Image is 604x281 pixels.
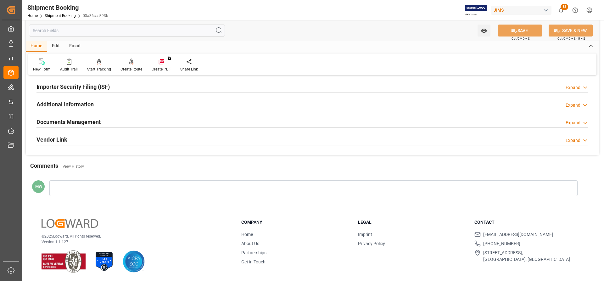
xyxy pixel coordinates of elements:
h2: Documents Management [36,118,101,126]
a: Partnerships [241,250,266,255]
span: Ctrl/CMD + Shift + S [557,36,585,41]
a: Home [27,14,38,18]
a: Imprint [358,232,372,237]
img: AICPA SOC [123,250,145,273]
a: About Us [241,241,259,246]
div: Share Link [180,66,198,72]
a: Get in Touch [241,259,266,264]
div: Home [26,41,47,52]
h2: Additional Information [36,100,94,109]
span: [EMAIL_ADDRESS][DOMAIN_NAME] [483,231,553,238]
p: © 2025 Logward. All rights reserved. [42,233,226,239]
h2: Importer Security Filing (ISF) [36,82,110,91]
span: MW [35,184,42,189]
span: Ctrl/CMD + S [512,36,530,41]
div: Create Route [120,66,142,72]
h3: Legal [358,219,467,226]
h3: Contact [474,219,583,226]
img: Exertis%20JAM%20-%20Email%20Logo.jpg_1722504956.jpg [465,5,487,16]
a: Privacy Policy [358,241,385,246]
a: Home [241,232,253,237]
div: New Form [33,66,51,72]
div: Expand [566,137,580,144]
a: View History [63,164,84,169]
h2: Comments [30,161,58,170]
a: Shipment Booking [45,14,76,18]
h2: Vendor Link [36,135,67,144]
div: Audit Trail [60,66,78,72]
span: [STREET_ADDRESS], [GEOGRAPHIC_DATA], [GEOGRAPHIC_DATA] [483,250,570,263]
div: Edit [47,41,64,52]
div: Email [64,41,85,52]
div: Start Tracking [87,66,111,72]
h3: Company [241,219,350,226]
span: [PHONE_NUMBER] [483,240,520,247]
input: Search Fields [29,25,225,37]
div: Expand [566,84,580,91]
button: open menu [478,25,490,37]
button: SAVE & NEW [549,25,593,37]
img: ISO 9001 & ISO 14001 Certification [42,250,86,273]
div: Expand [566,120,580,126]
p: Version 1.1.127 [42,239,226,245]
div: Shipment Booking [27,3,108,12]
img: Logward Logo [42,219,98,228]
button: SAVE [498,25,542,37]
img: ISO 27001 Certification [93,250,115,273]
div: Expand [566,102,580,109]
